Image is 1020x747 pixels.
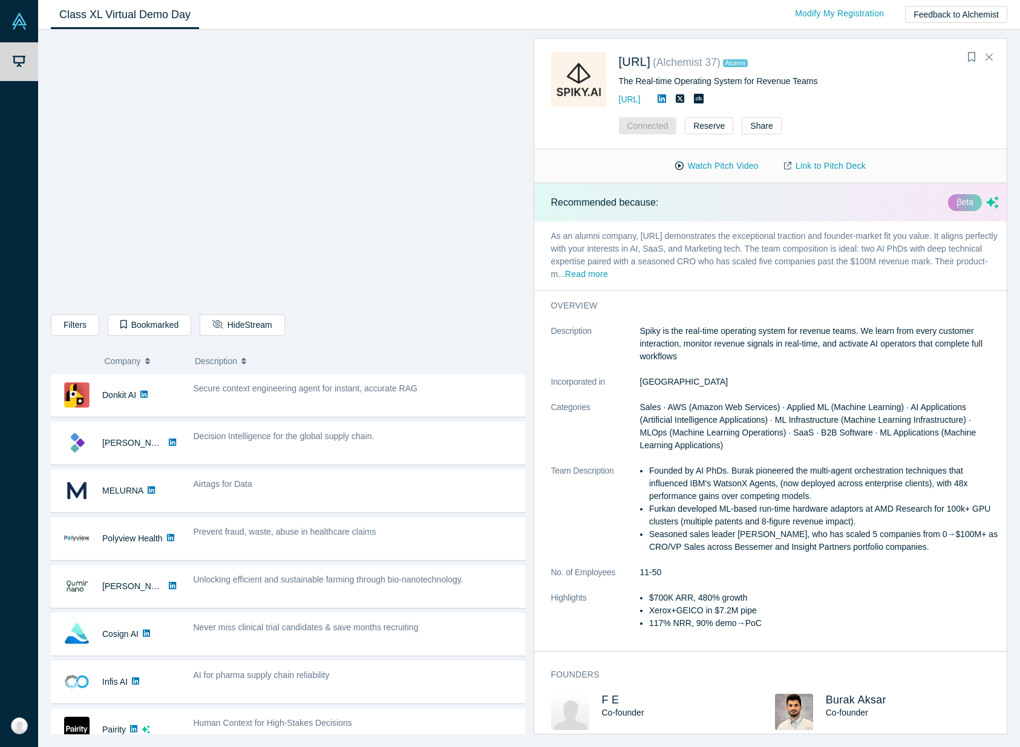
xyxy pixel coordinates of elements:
[51,39,525,305] iframe: Alchemist Class XL Demo Day: Vault
[619,94,641,104] a: [URL]
[782,3,897,24] a: Modify My Registration
[602,708,644,717] span: Co-founder
[105,348,141,374] span: Company
[194,527,376,537] span: Prevent fraud, waste, abuse in healthcare claims
[771,155,878,177] a: Link to Pitch Deck
[653,56,721,68] small: ( Alchemist 37 )
[51,315,99,336] button: Filters
[551,566,640,592] dt: No. of Employees
[534,221,1016,290] p: As an alumni company, [URL] demonstrates the exceptional traction and founder-market fit you valu...
[551,52,606,107] img: Spiky.ai's Logo
[64,669,90,694] img: Infis AI's Logo
[551,195,659,210] p: Recommended because:
[963,49,980,66] button: Bookmark
[640,566,999,579] dd: 11-50
[980,48,998,67] button: Close
[64,573,90,599] img: Qumir Nano's Logo
[742,117,781,134] button: Share
[64,382,90,408] img: Donkit AI's Logo
[194,670,330,680] span: AI for pharma supply chain reliability
[619,75,990,88] div: The Real-time Operating System for Revenue Teams
[551,299,982,312] h3: overview
[986,196,999,209] svg: dsa ai sparkles
[102,533,163,543] a: Polyview Health
[105,348,183,374] button: Company
[51,1,199,29] a: Class XL Virtual Demo Day
[194,479,252,489] span: Airtags for Data
[723,59,748,67] span: Alumni
[200,315,284,336] button: HideStream
[551,376,640,401] dt: Incorporated in
[826,694,886,706] a: Burak Aksar
[565,268,608,282] button: Read more
[142,725,150,734] svg: dsa ai sparkles
[649,617,999,630] li: 117% NRR, 90% demo→PoC
[102,581,172,591] a: [PERSON_NAME]
[551,325,640,376] dt: Description
[649,528,999,553] li: Seasoned sales leader [PERSON_NAME], who has scaled 5 companies from 0→$100M+ as CRO/VP Sales acr...
[194,622,419,632] span: Never miss clinical trial candidates & save months recruiting
[64,621,90,647] img: Cosign AI's Logo
[195,348,517,374] button: Description
[619,55,651,68] a: [URL]
[640,325,999,363] p: Spiky is the real-time operating system for revenue teams. We learn from every customer interacti...
[551,592,640,642] dt: Highlights
[102,725,126,734] a: Pairity
[826,708,868,717] span: Co-founder
[102,390,136,400] a: Donkit AI
[194,718,352,728] span: Human Context for High-Stakes Decisions
[551,668,982,681] h3: Founders
[194,431,374,441] span: Decision Intelligence for the global supply chain.
[551,465,640,566] dt: Team Description
[194,575,463,584] span: Unlocking efficient and sustainable farming through bio-nanotechnology.
[551,401,640,465] dt: Categories
[11,13,28,30] img: Alchemist Vault Logo
[649,465,999,503] li: Founded by AI PhDs. Burak pioneered the multi-agent orchestration techniques that influenced IBM'...
[102,677,128,687] a: Infis AI
[11,717,28,734] img: Arina Iodkovskaia's Account
[64,478,90,503] img: MELURNA's Logo
[640,402,976,450] span: Sales · AWS (Amazon Web Services) · Applied ML (Machine Learning) · AI Applications (Artificial I...
[649,604,999,617] li: Xerox+GEICO in $7.2M pipe
[619,117,677,134] button: Connected
[948,194,982,211] div: βeta
[551,694,589,730] img: F E's Profile Image
[640,376,999,388] dd: [GEOGRAPHIC_DATA]
[195,348,237,374] span: Description
[649,592,999,604] li: $700K ARR, 480% growth
[662,155,771,177] button: Watch Pitch Video
[102,438,172,448] a: [PERSON_NAME]
[108,315,191,336] button: Bookmarked
[64,526,90,551] img: Polyview Health's Logo
[194,383,417,393] span: Secure context engineering agent for instant, accurate RAG
[102,486,143,495] a: MELURNA
[905,6,1007,23] button: Feedback to Alchemist
[602,694,620,706] a: F E
[685,117,733,134] button: Reserve
[102,629,139,639] a: Cosign AI
[775,694,813,730] img: Burak Aksar's Profile Image
[649,503,999,528] li: Furkan developed ML-based run-time hardware adaptors at AMD Research for 100k+ GPU clusters (mult...
[64,430,90,455] img: Kimaru AI's Logo
[64,717,90,742] img: Pairity's Logo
